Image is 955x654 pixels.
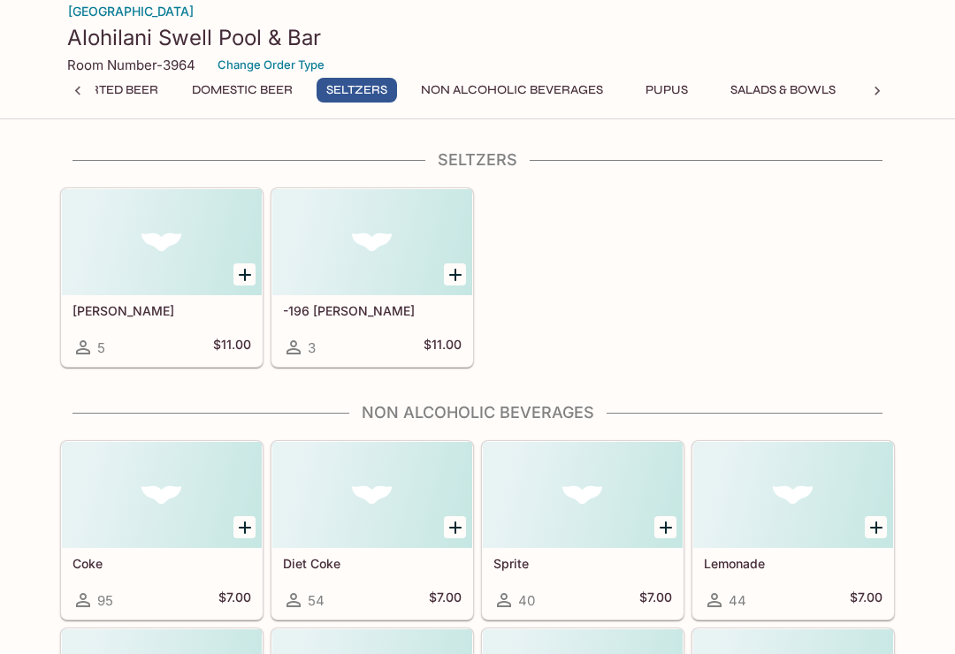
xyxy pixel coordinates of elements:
[62,442,262,548] div: Coke
[444,263,466,285] button: Add -196 Seltzer
[61,188,263,367] a: [PERSON_NAME]5$11.00
[429,589,462,611] h5: $7.00
[493,556,672,571] h5: Sprite
[67,24,888,51] h3: Alohilani Swell Pool & Bar
[272,189,472,295] div: -196 Seltzer
[283,303,462,318] h5: -196 [PERSON_NAME]
[411,78,613,103] button: Non Alcoholic Beverages
[182,78,302,103] button: Domestic Beer
[639,589,672,611] h5: $7.00
[865,516,887,538] button: Add Lemonade
[67,57,195,73] p: Room Number-3964
[704,556,882,571] h5: Lemonade
[483,442,683,548] div: Sprite
[317,78,397,103] button: Seltzers
[97,339,105,356] span: 5
[73,556,251,571] h5: Coke
[97,592,113,609] span: 95
[308,592,325,609] span: 54
[233,516,256,538] button: Add Coke
[271,441,473,620] a: Diet Coke54$7.00
[62,189,262,295] div: Maui Seltzer
[729,592,746,609] span: 44
[213,337,251,358] h5: $11.00
[424,337,462,358] h5: $11.00
[692,441,894,620] a: Lemonade44$7.00
[233,263,256,285] button: Add Maui Seltzer
[693,442,893,548] div: Lemonade
[850,589,882,611] h5: $7.00
[627,78,707,103] button: Pupus
[721,78,845,103] button: Salads & Bowls
[518,592,535,609] span: 40
[271,188,473,367] a: -196 [PERSON_NAME]3$11.00
[283,556,462,571] h5: Diet Coke
[272,442,472,548] div: Diet Coke
[60,403,895,422] h4: Non Alcoholic Beverages
[444,516,466,538] button: Add Diet Coke
[654,516,676,538] button: Add Sprite
[308,339,316,356] span: 3
[210,51,332,79] button: Change Order Type
[73,303,251,318] h5: [PERSON_NAME]
[48,78,168,103] button: Imported Beer
[218,589,251,611] h5: $7.00
[482,441,684,620] a: Sprite40$7.00
[61,441,263,620] a: Coke95$7.00
[60,150,895,170] h4: Seltzers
